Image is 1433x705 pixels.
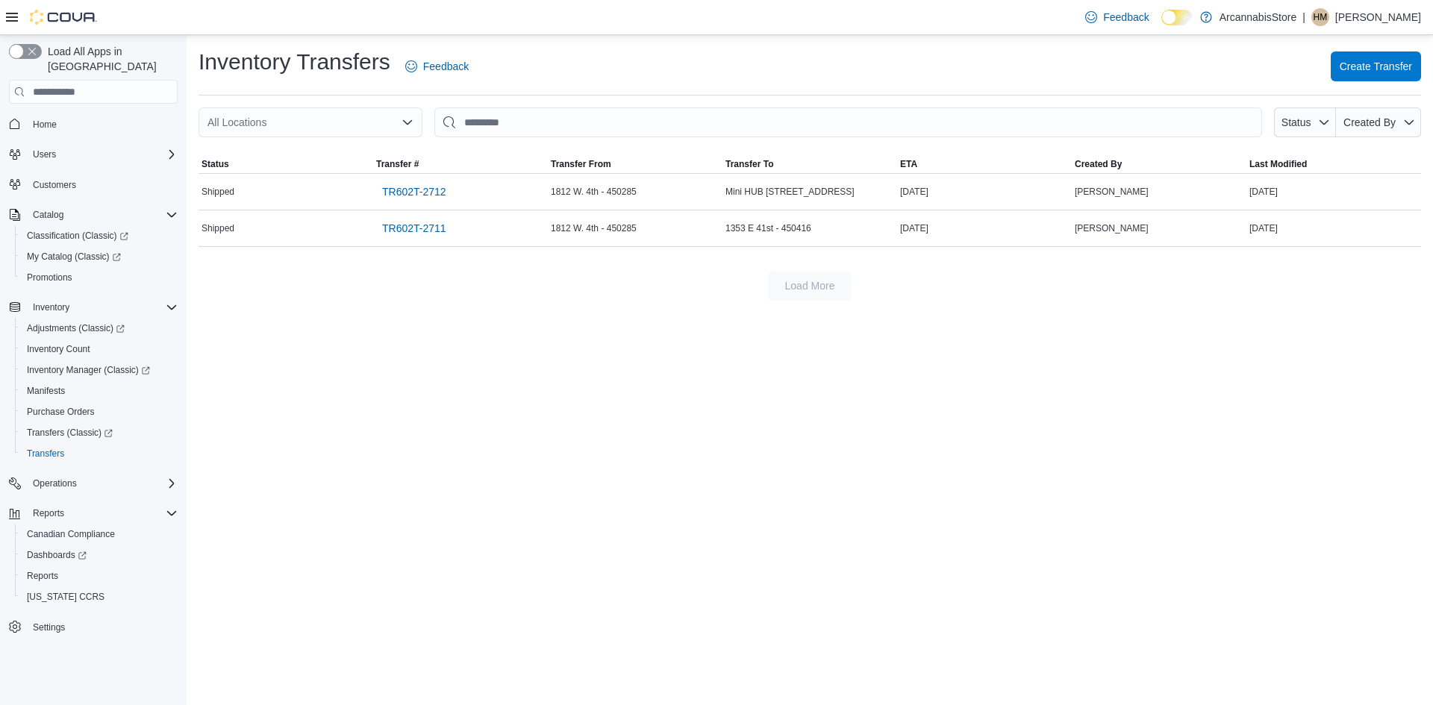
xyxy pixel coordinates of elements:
span: Reports [27,570,58,582]
a: Classification (Classic) [15,225,184,246]
a: My Catalog (Classic) [15,246,184,267]
button: Catalog [27,206,69,224]
button: Inventory [27,298,75,316]
span: Canadian Compliance [27,528,115,540]
button: Open list of options [402,116,413,128]
span: Reports [27,504,178,522]
span: Home [27,114,178,133]
a: Dashboards [15,545,184,565]
div: [DATE] [1246,183,1421,201]
button: Status [1274,107,1336,137]
a: Inventory Manager (Classic) [21,361,156,379]
a: Transfers (Classic) [15,422,184,443]
span: Users [33,148,56,160]
a: Inventory Count [21,340,96,358]
span: Classification (Classic) [21,227,178,245]
span: Create Transfer [1340,59,1412,74]
span: Status [1281,116,1311,128]
div: [DATE] [1246,219,1421,237]
span: [PERSON_NAME] [1075,186,1149,198]
div: [DATE] [897,183,1072,201]
a: Inventory Manager (Classic) [15,360,184,380]
span: TR602T-2711 [382,221,446,236]
span: Load More [785,278,835,293]
h1: Inventory Transfers [199,47,390,77]
div: Henrique Merzari [1311,8,1329,26]
span: Mini HUB [STREET_ADDRESS] [725,186,855,198]
a: Canadian Compliance [21,525,121,543]
span: Adjustments (Classic) [27,322,125,334]
span: 1353 E 41st - 450416 [725,222,811,234]
button: Last Modified [1246,155,1421,173]
span: Created By [1343,116,1396,128]
span: Purchase Orders [21,403,178,421]
span: Customers [33,179,76,191]
span: Users [27,145,178,163]
button: Manifests [15,380,184,401]
a: [US_STATE] CCRS [21,588,110,606]
a: Manifests [21,382,71,400]
a: Settings [27,618,71,636]
button: Catalog [3,204,184,225]
span: Shipped [202,186,234,198]
span: Inventory [33,301,69,313]
a: Adjustments (Classic) [21,319,131,337]
button: [US_STATE] CCRS [15,586,184,607]
span: Feedback [423,59,469,74]
a: My Catalog (Classic) [21,248,127,266]
span: Last Modified [1249,158,1307,170]
input: This is a search bar. After typing your query, hit enter to filter the results lower in the page. [434,107,1262,137]
span: Home [33,119,57,131]
button: Operations [27,474,83,492]
span: [PERSON_NAME] [1075,222,1149,234]
button: Transfers [15,443,184,464]
span: [US_STATE] CCRS [27,591,104,603]
a: Reports [21,567,64,585]
span: Created By [1075,158,1122,170]
span: Canadian Compliance [21,525,178,543]
span: 1812 W. 4th - 450285 [551,186,637,198]
button: Created By [1072,155,1246,173]
button: Promotions [15,267,184,288]
div: [DATE] [897,219,1072,237]
span: Adjustments (Classic) [21,319,178,337]
span: 1812 W. 4th - 450285 [551,222,637,234]
button: Users [27,145,62,163]
span: ETA [900,158,917,170]
input: Dark Mode [1161,10,1193,25]
span: My Catalog (Classic) [27,251,121,263]
span: Manifests [21,382,178,400]
span: Reports [21,567,178,585]
span: Status [202,158,229,170]
button: Transfer From [548,155,722,173]
a: Customers [27,176,82,194]
span: Settings [33,621,65,633]
a: Dashboards [21,546,93,564]
a: Feedback [399,51,475,81]
span: HM [1314,8,1328,26]
a: Classification (Classic) [21,227,134,245]
span: Inventory Count [27,343,90,355]
a: Home [27,116,63,134]
span: Transfers [27,448,64,460]
span: Transfer # [376,158,419,170]
span: My Catalog (Classic) [21,248,178,266]
span: Settings [27,618,178,636]
button: Inventory Count [15,339,184,360]
img: Cova [30,10,97,25]
a: Promotions [21,269,78,286]
span: Dashboards [27,549,87,561]
button: Users [3,144,184,165]
button: Operations [3,473,184,494]
span: Operations [27,474,178,492]
span: Load All Apps in [GEOGRAPHIC_DATA] [42,44,178,74]
span: Transfers [21,445,178,463]
a: Transfers [21,445,70,463]
span: Transfers (Classic) [27,427,113,439]
span: Shipped [202,222,234,234]
a: Transfers (Classic) [21,424,119,442]
span: Promotions [21,269,178,286]
span: TR602T-2712 [382,184,446,199]
a: TR602T-2711 [376,213,452,243]
p: | [1302,8,1305,26]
